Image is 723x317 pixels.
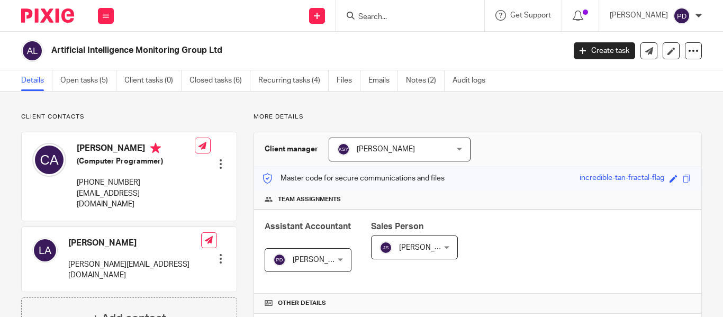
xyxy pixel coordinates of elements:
span: [PERSON_NAME] [399,244,457,251]
span: Team assignments [278,195,341,204]
span: [PERSON_NAME] [357,146,415,153]
a: Files [337,70,360,91]
p: [PERSON_NAME][EMAIL_ADDRESS][DOMAIN_NAME] [68,259,201,281]
div: incredible-tan-fractal-flag [580,173,664,185]
span: [PERSON_NAME] [293,256,351,264]
img: svg%3E [379,241,392,254]
a: Audit logs [453,70,493,91]
p: [PERSON_NAME] [610,10,668,21]
a: Emails [368,70,398,91]
p: Client contacts [21,113,237,121]
h3: Client manager [265,144,318,155]
input: Search [357,13,453,22]
i: Primary [150,143,161,153]
a: Recurring tasks (4) [258,70,329,91]
h4: [PERSON_NAME] [77,143,195,156]
span: Sales Person [371,222,423,231]
p: More details [254,113,702,121]
a: Closed tasks (6) [189,70,250,91]
h2: Artificial Intelligence Monitoring Group Ltd [51,45,457,56]
h5: (Computer Programmer) [77,156,195,167]
img: Pixie [21,8,74,23]
a: Create task [574,42,635,59]
span: Get Support [510,12,551,19]
span: Assistant Accountant [265,222,351,231]
img: svg%3E [21,40,43,62]
img: svg%3E [32,238,58,263]
img: svg%3E [273,253,286,266]
img: svg%3E [673,7,690,24]
a: Notes (2) [406,70,445,91]
img: svg%3E [337,143,350,156]
p: [EMAIL_ADDRESS][DOMAIN_NAME] [77,188,195,210]
h4: [PERSON_NAME] [68,238,201,249]
a: Client tasks (0) [124,70,182,91]
p: [PHONE_NUMBER] [77,177,195,188]
span: Other details [278,299,326,307]
p: Master code for secure communications and files [262,173,445,184]
a: Open tasks (5) [60,70,116,91]
a: Details [21,70,52,91]
img: svg%3E [32,143,66,177]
